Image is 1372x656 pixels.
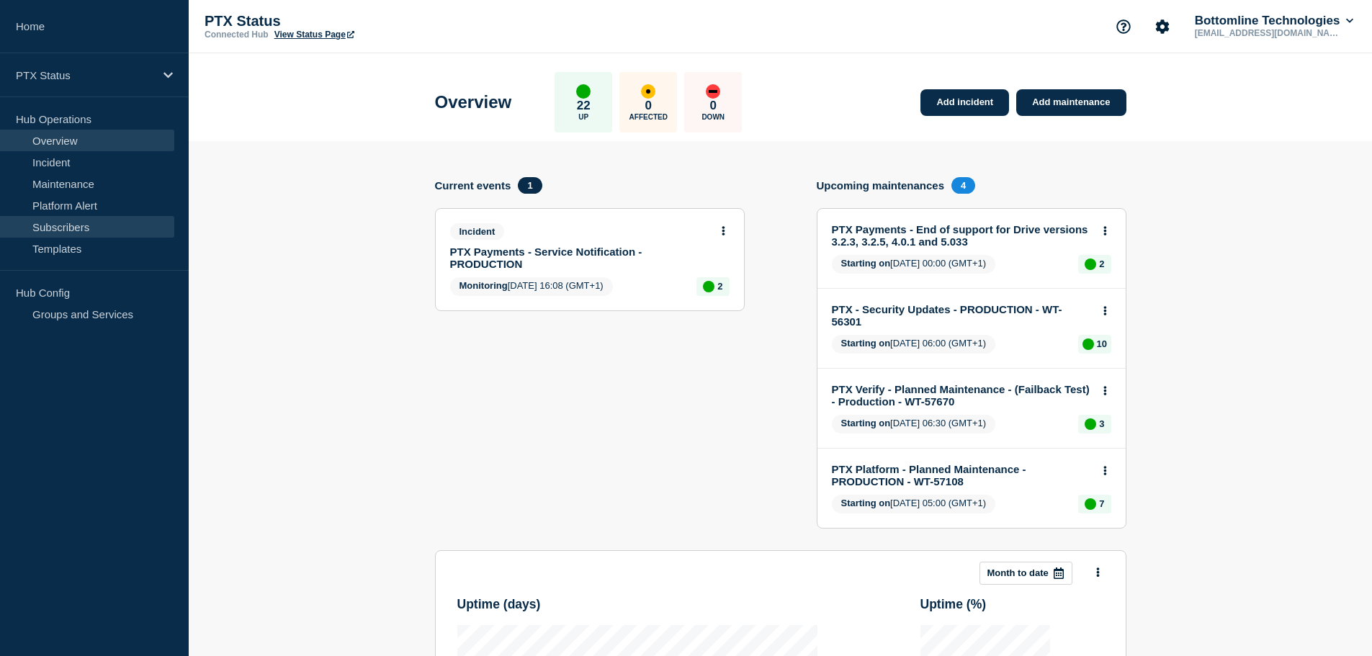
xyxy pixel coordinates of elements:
[920,597,1104,612] h3: Uptime ( % )
[717,281,722,292] p: 2
[578,113,588,121] p: Up
[987,567,1049,578] p: Month to date
[1085,418,1096,430] div: up
[832,303,1092,328] a: PTX - Security Updates - PRODUCTION - WT-56301
[1192,14,1356,28] button: Bottomline Technologies
[1085,259,1096,270] div: up
[832,255,996,274] span: [DATE] 00:00 (GMT+1)
[1099,418,1104,429] p: 3
[435,179,511,192] h4: Current events
[629,113,668,121] p: Affected
[841,338,891,349] span: Starting on
[832,335,996,354] span: [DATE] 06:00 (GMT+1)
[576,84,591,99] div: up
[841,418,891,428] span: Starting on
[703,281,714,292] div: up
[1097,338,1107,349] p: 10
[951,177,975,194] span: 4
[841,258,891,269] span: Starting on
[706,84,720,99] div: down
[1099,498,1104,509] p: 7
[435,92,512,112] h1: Overview
[710,99,717,113] p: 0
[205,13,493,30] p: PTX Status
[1016,89,1126,116] a: Add maintenance
[1147,12,1178,42] button: Account settings
[832,495,996,513] span: [DATE] 05:00 (GMT+1)
[817,179,945,192] h4: Upcoming maintenances
[518,177,542,194] span: 1
[832,223,1092,248] a: PTX Payments - End of support for Drive versions 3.2.3, 3.2.5, 4.0.1 and 5.033
[641,84,655,99] div: affected
[16,69,154,81] p: PTX Status
[450,277,613,296] span: [DATE] 16:08 (GMT+1)
[832,415,996,433] span: [DATE] 06:30 (GMT+1)
[1192,28,1342,38] p: [EMAIL_ADDRESS][DOMAIN_NAME]
[920,89,1009,116] a: Add incident
[459,280,508,291] span: Monitoring
[205,30,269,40] p: Connected Hub
[841,498,891,508] span: Starting on
[832,383,1092,408] a: PTX Verify - Planned Maintenance - (Failback Test) - Production - WT-57670
[1099,259,1104,269] p: 2
[1085,498,1096,510] div: up
[1082,338,1094,350] div: up
[645,99,652,113] p: 0
[832,463,1092,487] a: PTX Platform - Planned Maintenance - PRODUCTION - WT-57108
[701,113,725,121] p: Down
[274,30,354,40] a: View Status Page
[450,223,505,240] span: Incident
[450,246,710,270] a: PTX Payments - Service Notification - PRODUCTION
[1108,12,1139,42] button: Support
[577,99,591,113] p: 22
[457,597,817,612] h3: Uptime ( days )
[979,562,1072,585] button: Month to date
